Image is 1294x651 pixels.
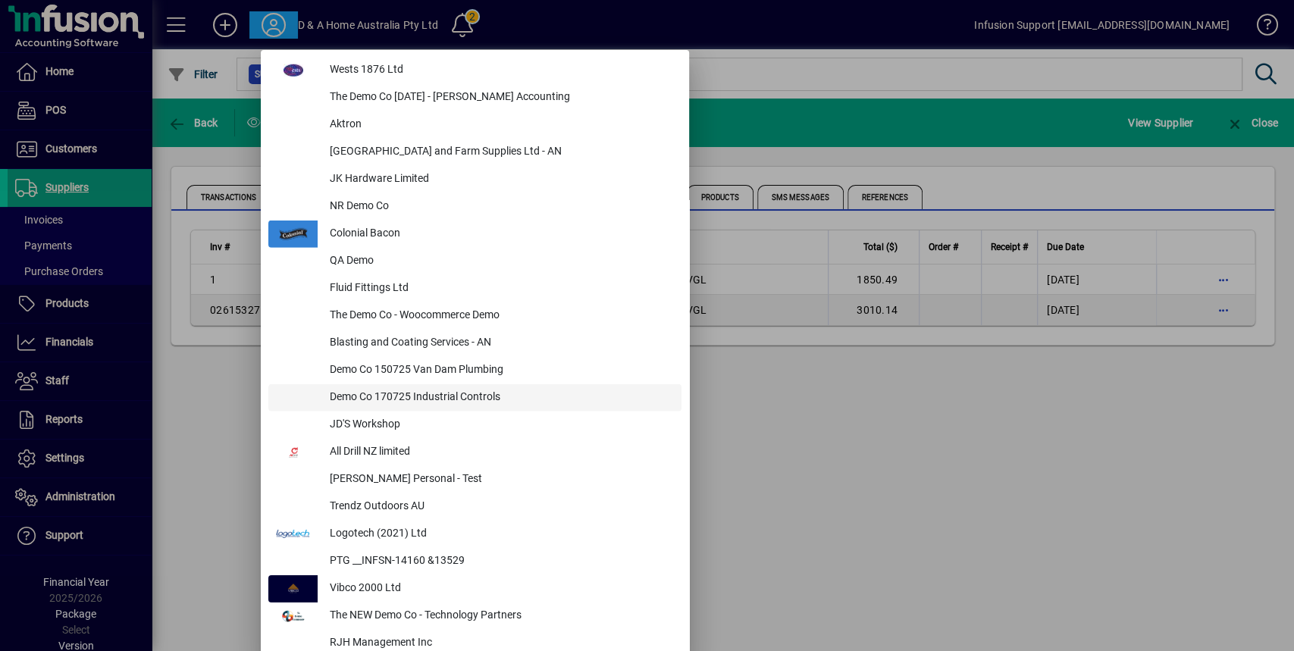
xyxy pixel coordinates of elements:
div: JK Hardware Limited [318,166,681,193]
button: Logotech (2021) Ltd [268,521,681,548]
div: [PERSON_NAME] Personal - Test [318,466,681,493]
button: Fluid Fittings Ltd [268,275,681,302]
button: Trendz Outdoors AU [268,493,681,521]
div: QA Demo [318,248,681,275]
button: The Demo Co [DATE] - [PERSON_NAME] Accounting [268,84,681,111]
div: PTG __INFSN-14160 &13529 [318,548,681,575]
button: QA Demo [268,248,681,275]
button: PTG __INFSN-14160 &13529 [268,548,681,575]
div: Demo Co 150725 Van Dam Plumbing [318,357,681,384]
button: The NEW Demo Co - Technology Partners [268,602,681,630]
div: Demo Co 170725 Industrial Controls [318,384,681,412]
button: All Drill NZ limited [268,439,681,466]
div: All Drill NZ limited [318,439,681,466]
div: Colonial Bacon [318,221,681,248]
div: Fluid Fittings Ltd [318,275,681,302]
div: Logotech (2021) Ltd [318,521,681,548]
div: The Demo Co [DATE] - [PERSON_NAME] Accounting [318,84,681,111]
div: The Demo Co - Woocommerce Demo [318,302,681,330]
div: [GEOGRAPHIC_DATA] and Farm Supplies Ltd - AN [318,139,681,166]
button: Aktron [268,111,681,139]
button: Demo Co 170725 Industrial Controls [268,384,681,412]
div: Trendz Outdoors AU [318,493,681,521]
button: [PERSON_NAME] Personal - Test [268,466,681,493]
button: JK Hardware Limited [268,166,681,193]
div: NR Demo Co [318,193,681,221]
button: Vibco 2000 Ltd [268,575,681,602]
div: Blasting and Coating Services - AN [318,330,681,357]
div: Vibco 2000 Ltd [318,575,681,602]
button: Blasting and Coating Services - AN [268,330,681,357]
div: The NEW Demo Co - Technology Partners [318,602,681,630]
button: JD'S Workshop [268,412,681,439]
button: Demo Co 150725 Van Dam Plumbing [268,357,681,384]
button: Wests 1876 Ltd [268,57,681,84]
div: Aktron [318,111,681,139]
div: Wests 1876 Ltd [318,57,681,84]
button: Colonial Bacon [268,221,681,248]
button: NR Demo Co [268,193,681,221]
div: JD'S Workshop [318,412,681,439]
button: The Demo Co - Woocommerce Demo [268,302,681,330]
button: [GEOGRAPHIC_DATA] and Farm Supplies Ltd - AN [268,139,681,166]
